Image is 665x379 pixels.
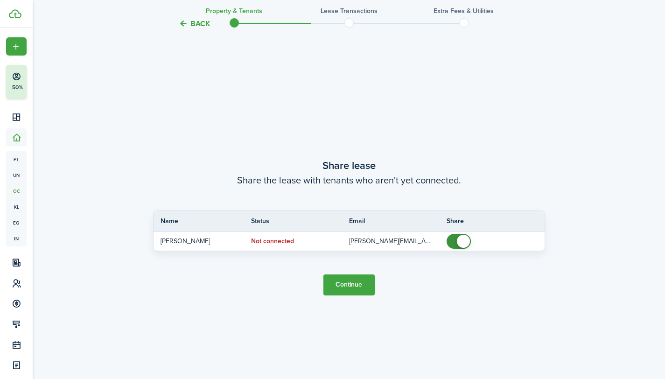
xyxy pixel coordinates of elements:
[323,274,375,295] button: Continue
[154,216,252,226] th: Name
[6,167,27,183] a: un
[6,37,27,56] button: Open menu
[349,236,433,246] p: [PERSON_NAME][EMAIL_ADDRESS][DOMAIN_NAME]
[6,199,27,215] a: kl
[179,19,210,28] button: Back
[12,84,23,91] p: 50%
[6,151,27,167] a: pt
[6,65,84,98] button: 50%
[6,215,27,231] a: eq
[6,183,27,199] a: oc
[349,216,447,226] th: Email
[434,6,494,16] h3: Extra fees & Utilities
[251,216,349,226] th: Status
[321,6,378,16] h3: Lease Transactions
[9,9,21,18] img: TenantCloud
[153,173,545,187] wizard-step-header-description: Share the lease with tenants who aren't yet connected.
[153,158,545,173] wizard-step-header-title: Share lease
[447,216,545,226] th: Share
[6,231,27,246] a: in
[251,238,294,245] status: Not connected
[161,236,238,246] p: [PERSON_NAME]
[206,6,262,16] h3: Property & Tenants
